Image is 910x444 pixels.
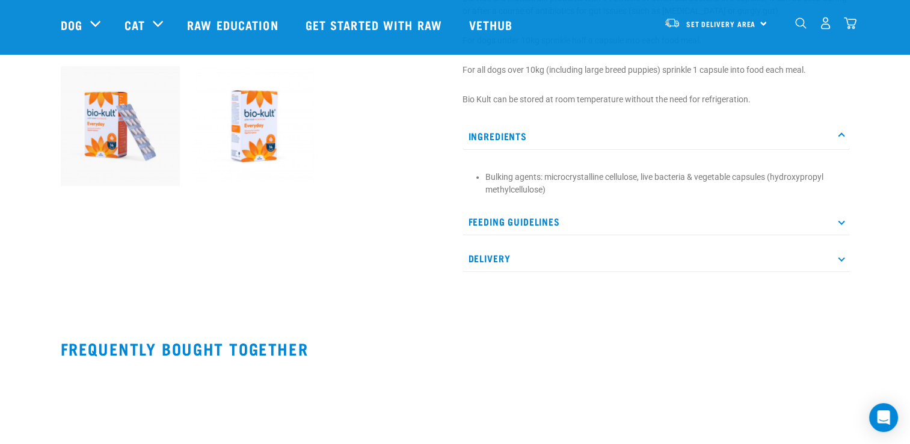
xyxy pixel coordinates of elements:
a: Vethub [457,1,528,49]
img: van-moving.png [664,17,680,28]
p: Feeding Guidelines [463,208,850,235]
a: Get started with Raw [294,1,457,49]
a: Cat [125,16,145,34]
img: 2023 AUG RE Product1722 [194,66,314,186]
p: Bio Kult can be stored at room temperature without the need for refrigeration. [463,93,850,106]
a: Raw Education [175,1,293,49]
li: Bulking agents: microcrystalline cellulose, live bacteria & vegetable capsules (hydroxypropyl met... [485,171,844,196]
img: 2023 AUG RE Product1724 [61,66,180,186]
h2: Frequently bought together [61,339,850,358]
img: user.png [819,17,832,29]
div: Open Intercom Messenger [869,403,898,432]
p: Delivery [463,245,850,272]
img: home-icon-1@2x.png [795,17,807,29]
p: For all dogs over 10kg (including large breed puppies) sprinkle 1 capsule into food each meal. [463,64,850,76]
img: home-icon@2x.png [844,17,856,29]
a: Dog [61,16,82,34]
p: Ingredients [463,123,850,150]
span: Set Delivery Area [686,22,756,26]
